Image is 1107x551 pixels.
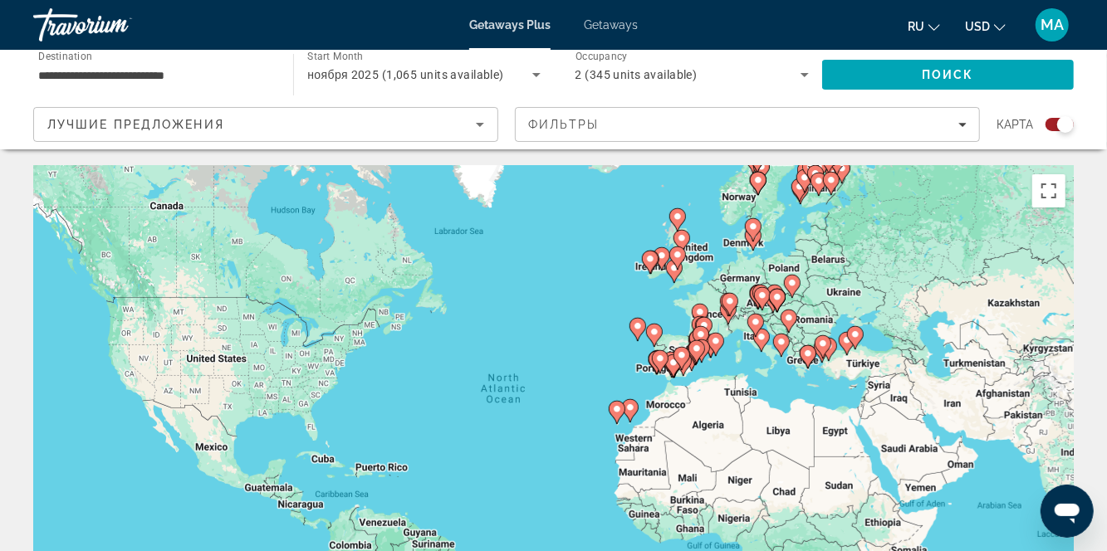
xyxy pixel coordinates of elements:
[47,118,224,131] span: Лучшие предложения
[515,107,980,142] button: Filters
[1041,17,1064,33] span: MA
[997,113,1033,136] span: карта
[1031,7,1074,42] button: User Menu
[33,3,199,46] a: Travorium
[965,20,990,33] span: USD
[1041,485,1094,538] iframe: Button to launch messaging window
[576,68,698,81] span: 2 (345 units available)
[307,51,363,63] span: Start Month
[307,68,504,81] span: ноября 2025 (1,065 units available)
[922,68,974,81] span: Поиск
[469,18,551,32] a: Getaways Plus
[965,14,1006,38] button: Change currency
[822,60,1074,90] button: Search
[908,20,924,33] span: ru
[576,51,628,63] span: Occupancy
[528,118,600,131] span: Фильтры
[47,115,484,134] mat-select: Sort by
[38,66,272,85] input: Select destination
[1032,174,1065,207] button: Toggle fullscreen view
[908,14,940,38] button: Change language
[38,51,92,62] span: Destination
[584,18,638,32] a: Getaways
